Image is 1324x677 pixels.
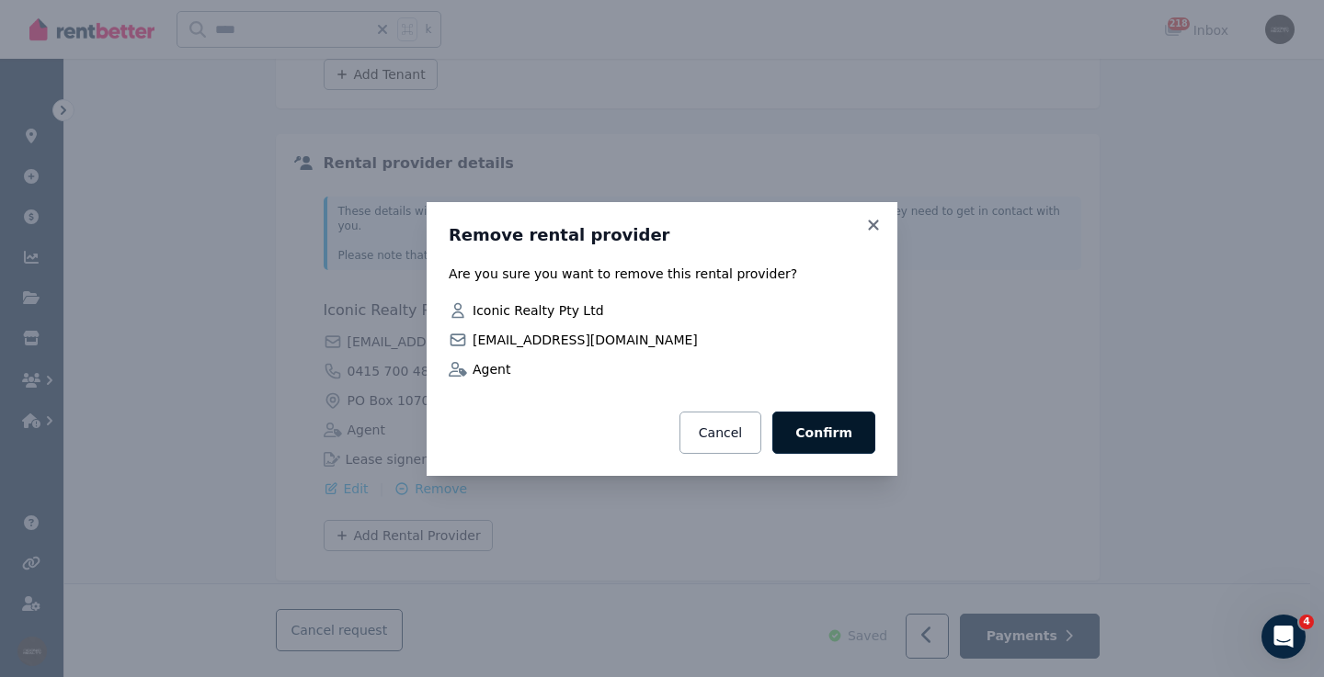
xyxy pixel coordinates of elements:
[449,224,875,246] h3: Remove rental provider
[772,412,875,454] button: Confirm
[473,331,875,349] span: [EMAIL_ADDRESS][DOMAIN_NAME]
[1299,615,1314,629] span: 4
[473,360,875,378] span: Agent
[473,301,875,320] span: Iconic Realty Pty Ltd
[1261,615,1306,659] iframe: Intercom live chat
[449,265,875,283] p: Are you sure you want to remove this rental provider?
[679,412,761,454] button: Cancel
